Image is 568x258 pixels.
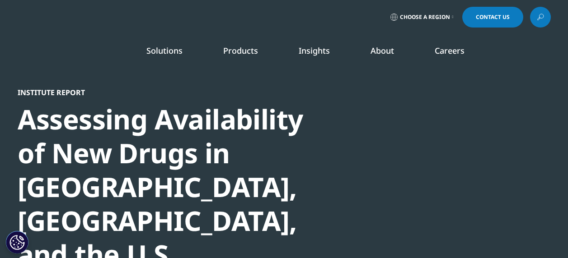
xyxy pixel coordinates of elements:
nav: Primary [94,32,551,74]
div: Institute Report [18,88,328,97]
a: Contact Us [462,7,523,28]
span: Choose a Region [400,14,450,21]
button: Cookies Settings [6,231,28,253]
a: Careers [435,45,465,56]
a: Solutions [146,45,183,56]
a: Insights [299,45,330,56]
span: Contact Us [476,14,510,20]
a: Products [223,45,258,56]
a: About [371,45,394,56]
